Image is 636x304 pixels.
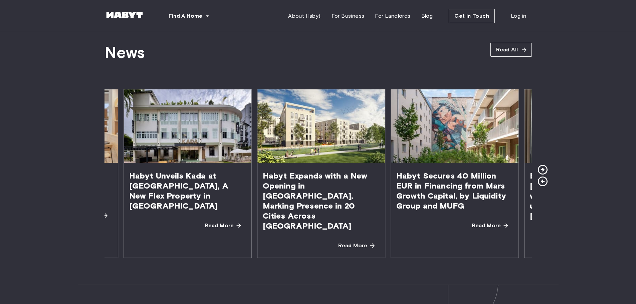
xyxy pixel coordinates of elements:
[332,12,365,20] span: For Business
[472,222,501,230] span: Read More
[257,163,385,239] span: Habyt Expands with a New Opening in [GEOGRAPHIC_DATA], Marking Presence in 20 Cities Across [GEOG...
[490,43,532,57] a: Read All
[496,46,518,54] span: Read All
[333,239,380,252] a: Read More
[454,12,489,20] span: Get in Touch
[449,9,495,23] button: Get in Touch
[199,219,246,232] a: Read More
[391,163,518,219] span: Habyt Secures 40 Million EUR in Financing from Mars Growth Capital, by Liquidity Group and MUFG
[375,12,410,20] span: For Landlords
[370,9,416,23] a: For Landlords
[326,9,370,23] a: For Business
[288,12,321,20] span: About Habyt
[338,242,368,250] span: Read More
[104,43,145,62] span: News
[124,163,251,219] span: Habyt Unveils Kada at [GEOGRAPHIC_DATA], A New Flex Property in [GEOGRAPHIC_DATA]
[505,9,532,23] a: Log in
[205,222,234,230] span: Read More
[416,9,438,23] a: Blog
[421,12,433,20] span: Blog
[466,219,513,232] a: Read More
[163,9,215,23] button: Find A Home
[169,12,203,20] span: Find A Home
[511,12,526,20] span: Log in
[283,9,326,23] a: About Habyt
[104,12,145,18] img: Habyt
